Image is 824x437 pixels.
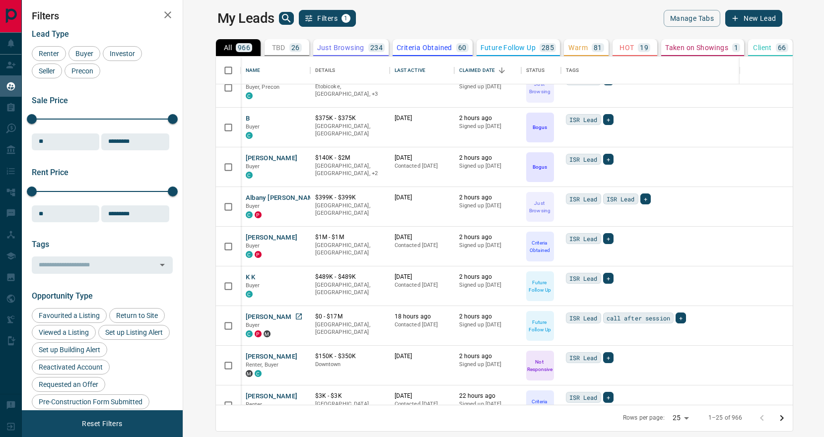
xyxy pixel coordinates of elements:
[315,123,385,138] p: [GEOGRAPHIC_DATA], [GEOGRAPHIC_DATA]
[246,362,279,368] span: Renter, Buyer
[35,312,103,319] span: Favourited a Listing
[679,313,683,323] span: +
[246,57,261,84] div: Name
[32,240,49,249] span: Tags
[75,415,129,432] button: Reset Filters
[676,312,686,323] div: +
[395,273,449,281] p: [DATE]
[246,193,320,203] button: Albany [PERSON_NAME]
[32,308,107,323] div: Favourited a Listing
[32,342,107,357] div: Set up Building Alert
[246,84,280,90] span: Buyer, Precon
[315,400,385,416] p: [GEOGRAPHIC_DATA], [GEOGRAPHIC_DATA]
[569,115,598,125] span: ISR Lead
[397,44,452,51] p: Criteria Obtained
[708,414,742,422] p: 1–25 of 966
[459,242,516,250] p: Signed up [DATE]
[495,63,509,77] button: Sort
[246,154,298,163] button: [PERSON_NAME]
[753,44,771,51] p: Client
[569,353,598,363] span: ISR Lead
[32,168,69,177] span: Rent Price
[155,258,169,272] button: Open
[370,44,383,51] p: 234
[395,281,449,289] p: Contacted [DATE]
[459,123,516,130] p: Signed up [DATE]
[459,400,516,408] p: Signed up [DATE]
[315,202,385,217] p: [GEOGRAPHIC_DATA], [GEOGRAPHIC_DATA]
[315,154,385,162] p: $140K - $2M
[569,234,598,244] span: ISR Lead
[246,211,253,218] div: condos.ca
[292,310,305,323] a: Open in New Tab
[395,162,449,170] p: Contacted [DATE]
[454,57,521,84] div: Claimed Date
[395,233,449,242] p: [DATE]
[315,233,385,242] p: $1M - $1M
[603,114,614,125] div: +
[246,401,263,408] span: Renter
[569,154,598,164] span: ISR Lead
[527,239,553,254] p: Criteria Obtained
[640,193,651,204] div: +
[459,83,516,91] p: Signed up [DATE]
[98,325,170,340] div: Set up Listing Alert
[459,154,516,162] p: 2 hours ago
[272,44,285,51] p: TBD
[533,163,547,171] p: Bogus
[527,80,553,95] p: Just Browsing
[32,291,93,301] span: Opportunity Type
[315,281,385,297] p: [GEOGRAPHIC_DATA], [GEOGRAPHIC_DATA]
[527,199,553,214] p: Just Browsing
[246,352,298,362] button: [PERSON_NAME]
[224,44,232,51] p: All
[246,124,260,130] span: Buyer
[459,233,516,242] p: 2 hours ago
[725,10,782,27] button: New Lead
[255,211,262,218] div: property.ca
[607,392,610,402] span: +
[458,44,467,51] p: 60
[32,325,96,340] div: Viewed a Listing
[35,346,104,354] span: Set up Building Alert
[619,44,634,51] p: HOT
[734,44,738,51] p: 1
[246,330,253,337] div: condos.ca
[246,243,260,249] span: Buyer
[246,291,253,298] div: condos.ca
[778,44,786,51] p: 66
[238,44,250,51] p: 966
[395,57,425,84] div: Last Active
[594,44,602,51] p: 81
[533,124,547,131] p: Bogus
[291,44,300,51] p: 26
[569,194,598,204] span: ISR Lead
[568,44,588,51] p: Warm
[32,10,173,22] h2: Filters
[32,96,68,105] span: Sale Price
[395,154,449,162] p: [DATE]
[310,57,390,84] div: Details
[527,398,553,413] p: Criteria Obtained
[32,63,62,78] div: Seller
[569,392,598,402] span: ISR Lead
[246,273,256,282] button: K K
[246,251,253,258] div: condos.ca
[315,162,385,178] p: East York, Toronto
[246,233,298,243] button: [PERSON_NAME]
[669,411,692,425] div: 25
[603,233,614,244] div: +
[32,46,66,61] div: Renter
[395,242,449,250] p: Contacted [DATE]
[521,57,561,84] div: Status
[255,251,262,258] div: property.ca
[32,377,105,392] div: Requested an Offer
[527,279,553,294] p: Future Follow Up
[32,29,69,39] span: Lead Type
[315,312,385,321] p: $0 - $17M
[772,408,792,428] button: Go to next page
[264,330,271,337] div: mrloft.ca
[459,352,516,361] p: 2 hours ago
[35,380,102,388] span: Requested an Offer
[246,203,260,209] span: Buyer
